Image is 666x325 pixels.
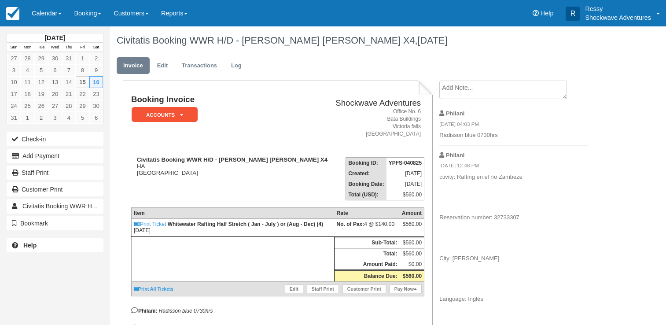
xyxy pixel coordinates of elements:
a: 4 [62,112,76,124]
a: 11 [21,76,34,88]
th: Rate [335,208,400,219]
td: $0.00 [400,259,424,270]
th: Booking Date: [346,179,386,189]
a: Print All Tickets [134,286,173,292]
h1: Civitatis Booking WWR H/D - [PERSON_NAME] [PERSON_NAME] X4, [117,35,603,46]
i: Help [533,10,539,16]
a: 15 [76,76,89,88]
a: 27 [48,100,62,112]
a: 16 [89,76,103,88]
a: 5 [34,64,48,76]
th: Booking ID: [346,158,386,169]
a: 3 [48,112,62,124]
a: 30 [89,100,103,112]
a: 4 [21,64,34,76]
th: Tue [34,43,48,52]
em: [DATE] 12:48 PM [439,162,588,172]
a: 3 [7,64,21,76]
th: Total: [335,248,400,259]
th: Sat [89,43,103,52]
th: Thu [62,43,76,52]
th: Sub-Total: [335,237,400,248]
th: Amount Paid: [335,259,400,270]
em: [DATE] 04:03 PM [439,121,588,130]
a: 19 [34,88,48,100]
td: $560.00 [400,248,424,259]
strong: [DATE] [44,34,65,41]
th: Sun [7,43,21,52]
td: $560.00 [400,237,424,248]
a: Edit [151,57,174,74]
a: 28 [21,52,34,64]
a: 28 [62,100,76,112]
a: Invoice [117,57,150,74]
a: 29 [34,52,48,64]
span: [DATE] [417,35,447,46]
a: 30 [48,52,62,64]
div: R [566,7,580,21]
a: Customer Print [342,284,386,293]
div: HA [GEOGRAPHIC_DATA] [131,156,331,176]
a: 10 [7,76,21,88]
a: Staff Print [7,166,103,180]
a: Print Ticket [134,221,166,227]
a: 13 [48,76,62,88]
th: Fri [76,43,89,52]
a: 1 [21,112,34,124]
img: checkfront-main-nav-mini-logo.png [6,7,19,20]
a: 9 [89,64,103,76]
div: $560.00 [402,221,422,234]
a: Edit [285,284,303,293]
a: 5 [76,112,89,124]
td: [DATE] [386,179,424,189]
a: 31 [7,112,21,124]
a: 25 [21,100,34,112]
b: Help [23,242,37,249]
a: 24 [7,100,21,112]
p: Shockwave Adventures [585,13,651,22]
a: Pay Now [390,284,422,293]
a: 29 [76,100,89,112]
strong: YPFS-040825 [389,160,422,166]
a: Customer Print [7,182,103,196]
em: Radisson blue 0730hrs [159,308,213,314]
td: 4 @ $140.00 [335,219,400,237]
a: 8 [76,64,89,76]
button: Check-in [7,132,103,146]
th: Total (USD): [346,189,386,200]
td: [DATE] [386,168,424,179]
a: 22 [76,88,89,100]
span: Civitatis Booking WWR H/D - [PERSON_NAME] [PERSON_NAME] X4 [22,203,216,210]
td: [DATE] [131,219,334,237]
a: 2 [34,112,48,124]
button: Bookmark [7,216,103,230]
th: Created: [346,168,386,179]
a: 31 [62,52,76,64]
a: 20 [48,88,62,100]
a: Transactions [175,57,224,74]
a: Log [224,57,248,74]
span: Help [541,10,554,17]
td: $560.00 [386,189,424,200]
h2: Shockwave Adventures [334,99,421,108]
a: 6 [89,112,103,124]
a: 6 [48,64,62,76]
strong: Philani [446,110,464,117]
strong: No. of Pax [337,221,364,227]
strong: Philani: [131,308,157,314]
th: Wed [48,43,62,52]
em: ACCOUNTS [132,107,198,122]
a: 12 [34,76,48,88]
a: 21 [62,88,76,100]
h1: Booking Invoice [131,95,331,104]
address: Office No. 6 Bata Buildings Victoria falls [GEOGRAPHIC_DATA] [334,108,421,138]
a: 17 [7,88,21,100]
button: Add Payment [7,149,103,163]
strong: Civitatis Booking WWR H/D - [PERSON_NAME] [PERSON_NAME] X4 [137,156,327,163]
strong: Whitewater Rafting Half Stretch ( Jan - July ) or (Aug - Dec) (4) [168,221,323,227]
a: 14 [62,76,76,88]
th: Amount [400,208,424,219]
a: 2 [89,52,103,64]
th: Mon [21,43,34,52]
a: 1 [76,52,89,64]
